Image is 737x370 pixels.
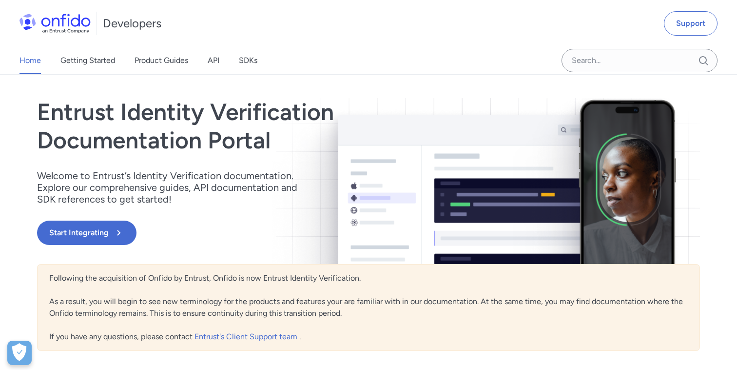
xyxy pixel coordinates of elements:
input: Onfido search input field [562,49,718,72]
h1: Developers [103,16,161,31]
a: Start Integrating [37,221,501,245]
a: Support [664,11,718,36]
div: Cookie Preferences [7,341,32,365]
img: Onfido Logo [19,14,91,33]
a: Home [19,47,41,74]
div: Following the acquisition of Onfido by Entrust, Onfido is now Entrust Identity Verification. As a... [37,264,700,351]
p: Welcome to Entrust’s Identity Verification documentation. Explore our comprehensive guides, API d... [37,170,310,205]
button: Open Preferences [7,341,32,365]
a: Entrust's Client Support team [194,332,299,341]
a: API [208,47,219,74]
button: Start Integrating [37,221,136,245]
a: SDKs [239,47,257,74]
h1: Entrust Identity Verification Documentation Portal [37,98,501,154]
a: Product Guides [135,47,188,74]
a: Getting Started [60,47,115,74]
